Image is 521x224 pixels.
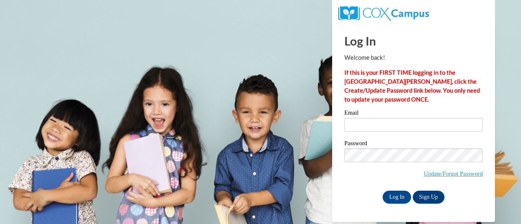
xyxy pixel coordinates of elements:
input: Log In [383,191,411,204]
a: COX Campus [338,9,429,16]
p: Welcome back! [344,53,483,62]
label: Password [344,140,483,148]
a: Update/Forgot Password [424,170,483,177]
label: Email [344,110,483,118]
strong: If this is your FIRST TIME logging in to the [GEOGRAPHIC_DATA][PERSON_NAME], click the Create/Upd... [344,69,480,103]
img: COX Campus [338,6,429,21]
h1: Log In [344,33,483,49]
a: Sign Up [413,191,444,204]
